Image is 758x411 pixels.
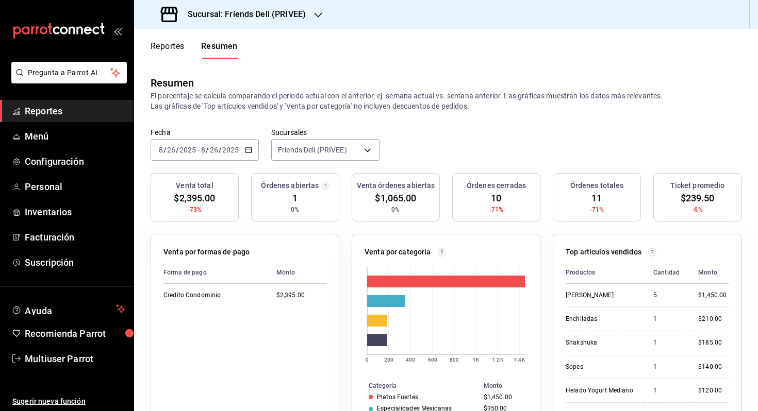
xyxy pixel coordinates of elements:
span: 1 [292,191,298,205]
th: Productos [566,262,645,284]
a: Pregunta a Parrot AI [7,75,127,85]
button: Pregunta a Parrot AI [11,62,127,83]
span: Menú [25,129,125,143]
span: / [163,146,167,154]
p: Venta por formas de pago [163,247,250,258]
text: 800 [450,357,459,363]
div: 1 [653,338,682,347]
text: 1K [473,357,480,363]
span: - [197,146,200,154]
div: [PERSON_NAME] [566,291,637,300]
input: -- [201,146,206,154]
text: 200 [384,357,393,363]
input: -- [158,146,163,154]
h3: Órdenes totales [570,180,624,191]
text: 1.4K [514,357,525,363]
div: Enchiladas [566,315,637,323]
p: Venta por categoría [365,247,431,258]
div: 1 [653,363,682,371]
div: $120.00 [698,386,729,395]
input: ---- [222,146,239,154]
span: 0% [391,205,400,214]
p: El porcentaje se calcula comparando el período actual con el anterior, ej. semana actual vs. sema... [151,91,741,111]
text: 1.2K [492,357,503,363]
th: Cantidad [645,262,690,284]
span: Sugerir nueva función [12,396,125,407]
span: Ayuda [25,303,112,315]
span: -71% [590,205,604,214]
div: 1 [653,315,682,323]
label: Sucursales [271,129,380,136]
h3: Órdenes abiertas [261,180,319,191]
span: Multiuser Parrot [25,352,125,366]
div: $210.00 [698,315,729,323]
input: -- [209,146,219,154]
th: Categoría [352,380,480,391]
span: / [219,146,222,154]
span: 0% [291,205,299,214]
p: Top artículos vendidos [566,247,641,258]
span: 11 [591,191,602,205]
span: Friends Deli (PRIVEE) [278,145,347,155]
span: $1,065.00 [375,191,416,205]
span: Inventarios [25,205,125,219]
span: Pregunta a Parrot AI [28,67,111,78]
span: Suscripción [25,255,125,269]
div: Helado Yogurt Mediano [566,386,637,395]
h3: Órdenes cerradas [467,180,526,191]
h3: Sucursal: Friends Deli (PRIVEE) [179,8,306,21]
span: $239.50 [681,191,715,205]
span: -6% [692,205,702,214]
span: Recomienda Parrot [25,327,125,340]
th: Forma de pago [163,262,268,284]
text: 400 [406,357,415,363]
div: $1,450.00 [484,393,523,401]
div: navigation tabs [151,41,238,59]
span: -71% [489,205,504,214]
div: Resumen [151,75,194,91]
div: Shakshuka [566,338,637,347]
span: Facturación [25,230,125,244]
div: $2,395.00 [276,291,326,300]
span: / [176,146,179,154]
text: 0 [366,357,369,363]
input: -- [167,146,176,154]
h3: Venta total [176,180,213,191]
button: Resumen [201,41,238,59]
div: $140.00 [698,363,729,371]
label: Fecha [151,129,259,136]
div: Platos Fuertes [377,393,418,401]
span: 10 [491,191,501,205]
h3: Venta órdenes abiertas [357,180,435,191]
th: Monto [480,380,540,391]
input: ---- [179,146,196,154]
div: 5 [653,291,682,300]
span: Configuración [25,155,125,168]
span: Reportes [25,104,125,118]
span: -73% [188,205,202,214]
div: $185.00 [698,338,729,347]
span: Personal [25,180,125,194]
button: open_drawer_menu [113,27,122,35]
div: Credito Condominio [163,291,260,300]
span: / [206,146,209,154]
th: Monto [268,262,326,284]
div: Sopes [566,363,637,371]
div: $1,450.00 [698,291,729,300]
span: $2,395.00 [174,191,215,205]
h3: Ticket promedio [670,180,725,191]
th: Monto [690,262,729,284]
text: 600 [428,357,437,363]
div: 1 [653,386,682,395]
button: Reportes [151,41,185,59]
